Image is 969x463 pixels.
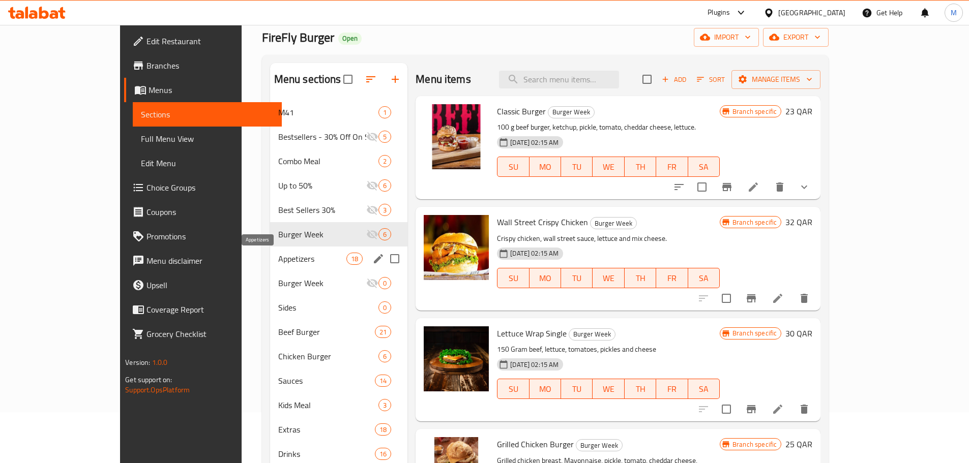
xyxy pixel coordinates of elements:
a: Grocery Checklist [124,322,282,346]
button: import [694,28,759,47]
span: FireFly Burger [262,26,334,49]
span: 1 [379,108,391,117]
button: FR [656,268,688,288]
span: Wall Street Crispy Chicken [497,214,588,230]
button: WE [593,268,624,288]
span: Upsell [146,279,274,291]
span: Open [338,34,362,43]
button: delete [792,397,816,421]
a: Menus [124,78,282,102]
a: Coverage Report [124,297,282,322]
button: SU [497,379,529,399]
span: Burger Week [278,228,367,240]
div: Up to 50% [278,179,367,192]
div: items [378,301,391,314]
h2: Menu sections [274,72,341,87]
div: items [378,131,391,143]
span: [DATE] 02:15 AM [506,249,563,258]
a: Choice Groups [124,175,282,200]
span: Burger Week [548,106,594,118]
button: TH [625,268,656,288]
div: Drinks [278,448,375,460]
span: 3 [379,400,391,410]
div: items [375,326,391,338]
span: FR [660,271,684,286]
div: Extras [278,423,375,436]
div: Sauces [278,375,375,387]
span: Sections [141,108,274,120]
div: Burger Week [590,217,637,229]
span: Sides [278,301,379,314]
button: SA [688,379,720,399]
span: Sort items [690,72,731,87]
span: 0 [379,303,391,313]
span: 2 [379,157,391,166]
span: Bestsellers - 30% Off On Selected Items [278,131,367,143]
span: import [702,31,751,44]
span: Select to update [716,398,737,420]
span: 18 [375,425,391,435]
span: Burger Week [278,277,367,289]
span: SA [692,271,716,286]
span: Select all sections [337,69,359,90]
div: M411 [270,100,408,125]
span: Beef Burger [278,326,375,338]
h6: 23 QAR [785,104,812,118]
div: Plugins [708,7,730,19]
p: Crispy chicken, wall street sauce, lettuce and mix cheese. [497,232,720,245]
div: Extras18 [270,417,408,442]
a: Coupons [124,200,282,224]
span: Select to update [691,176,713,198]
div: [GEOGRAPHIC_DATA] [778,7,845,18]
svg: Inactive section [366,131,378,143]
button: TU [561,268,593,288]
h6: 30 QAR [785,326,812,341]
span: Edit Restaurant [146,35,274,47]
button: edit [371,251,386,266]
svg: Inactive section [366,228,378,240]
div: items [378,277,391,289]
svg: Inactive section [366,277,378,289]
a: Menu disclaimer [124,249,282,273]
span: SU [502,160,525,174]
div: Chicken Burger [278,350,379,362]
a: Support.OpsPlatform [125,383,190,396]
h6: 25 QAR [785,437,812,451]
span: Appetizers [278,253,346,265]
div: Sides0 [270,295,408,320]
button: Add [658,72,690,87]
p: 100 g beef burger, ketchup, pickle, tomato, cheddar cheese, lettuce. [497,121,720,134]
button: show more [792,175,816,199]
span: 6 [379,352,391,361]
div: Best Sellers 30%3 [270,198,408,222]
span: Best Sellers 30% [278,204,367,216]
span: SU [502,271,525,286]
span: M41 [278,106,379,118]
span: Coupons [146,206,274,218]
span: MO [534,382,557,396]
span: Add item [658,72,690,87]
span: Manage items [740,73,812,86]
span: TU [565,160,589,174]
div: items [378,228,391,240]
img: Wall Street Crispy Chicken [424,215,489,280]
span: TU [565,271,589,286]
span: 3 [379,205,391,215]
button: Branch-specific-item [739,286,764,311]
span: Kids Meal [278,399,379,411]
a: Edit Menu [133,151,282,175]
span: Get support on: [125,373,172,386]
div: Kids Meal3 [270,393,408,417]
span: [DATE] 02:15 AM [506,360,563,369]
input: search [499,71,619,88]
button: Branch-specific-item [739,397,764,421]
div: Bestsellers - 30% Off On Selected Items5 [270,125,408,149]
span: Add [660,74,688,85]
h2: Menu items [416,72,471,87]
button: export [763,28,829,47]
span: 6 [379,181,391,191]
span: SA [692,382,716,396]
button: MO [530,157,561,177]
div: Burger Week6 [270,222,408,246]
div: Burger Week [569,328,615,341]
